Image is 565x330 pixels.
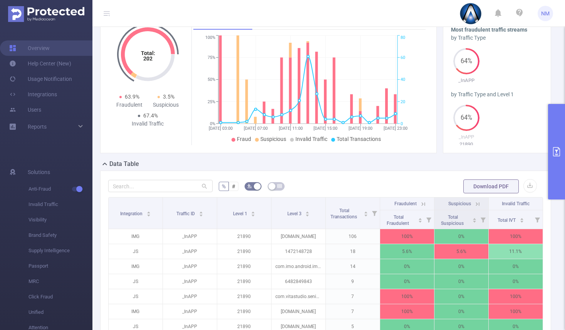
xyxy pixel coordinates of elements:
[337,136,381,142] span: Total Transactions
[364,210,368,213] i: icon: caret-up
[369,198,380,229] i: Filter menu
[125,94,139,100] span: 63.9%
[143,55,153,62] tspan: 202
[163,304,217,319] p: _InAPP
[29,243,92,258] span: Supply Intelligence
[199,210,203,213] i: icon: caret-up
[287,211,303,216] span: Level 3
[326,304,380,319] p: 7
[305,210,310,215] div: Sort
[532,210,543,229] i: Filter menu
[29,305,92,320] span: Unified
[472,219,476,222] i: icon: caret-down
[210,121,215,126] tspan: 0%
[237,136,251,142] span: Fraud
[463,179,519,193] button: Download PDF
[141,50,155,56] tspan: Total:
[434,244,488,259] p: 5.6%
[9,71,72,87] a: Usage Notification
[520,217,524,221] div: Sort
[384,126,407,131] tspan: [DATE] 23:00
[146,210,151,215] div: Sort
[9,102,41,117] a: Users
[453,115,479,121] span: 64%
[448,201,471,206] span: Suspicious
[489,304,543,319] p: 100%
[163,274,217,289] p: _InAPP
[272,289,325,304] p: com.vitastudio.senior.jigsaw
[232,183,235,189] span: #
[502,201,530,206] span: Invalid Traffic
[489,274,543,289] p: 0%
[247,184,252,188] i: icon: bg-colors
[489,289,543,304] p: 100%
[208,77,215,82] tspan: 50%
[478,210,488,229] i: Filter menu
[472,217,476,219] i: icon: caret-up
[380,244,434,259] p: 5.6%
[472,217,477,221] div: Sort
[199,213,203,216] i: icon: caret-down
[29,258,92,274] span: Passport
[434,259,488,274] p: 0%
[29,289,92,305] span: Click Fraud
[222,183,226,189] span: %
[326,289,380,304] p: 7
[394,201,417,206] span: Fraudulent
[277,184,282,188] i: icon: table
[163,229,217,244] p: _InAPP
[251,213,255,216] i: icon: caret-down
[272,229,325,244] p: [DOMAIN_NAME]
[418,219,422,222] i: icon: caret-down
[217,274,271,289] p: 21890
[441,214,465,226] span: Total Suspicious
[28,164,50,180] span: Solutions
[451,77,482,84] p: _InAPP
[272,244,325,259] p: 1472148728
[217,304,271,319] p: 21890
[520,219,524,222] i: icon: caret-down
[217,244,271,259] p: 21890
[109,274,163,289] p: JS
[279,126,303,131] tspan: [DATE] 11:00
[129,120,166,128] div: Invalid Traffic
[9,56,71,71] a: Help Center (New)
[208,99,215,104] tspan: 25%
[498,218,517,223] span: Total IVT
[380,259,434,274] p: 0%
[434,274,488,289] p: 0%
[364,213,368,216] i: icon: caret-down
[364,210,368,215] div: Sort
[453,58,479,64] span: 64%
[434,289,488,304] p: 0%
[29,228,92,243] span: Brand Safety
[434,229,488,244] p: 0%
[108,180,213,192] input: Search...
[401,77,405,82] tspan: 40
[209,126,233,131] tspan: [DATE] 03:00
[489,229,543,244] p: 100%
[434,304,488,319] p: 0%
[244,126,268,131] tspan: [DATE] 07:00
[330,208,358,219] span: Total Transactions
[349,126,372,131] tspan: [DATE] 19:00
[295,136,327,142] span: Invalid Traffic
[233,211,248,216] span: Level 1
[314,126,337,131] tspan: [DATE] 15:00
[109,244,163,259] p: JS
[109,229,163,244] p: IMG
[272,304,325,319] p: [DOMAIN_NAME]
[305,213,310,216] i: icon: caret-down
[146,210,151,213] i: icon: caret-up
[451,141,482,148] p: 21890
[120,211,144,216] span: Integration
[208,55,215,60] tspan: 75%
[148,101,184,109] div: Suspicious
[109,259,163,274] p: IMG
[251,210,255,215] div: Sort
[28,119,47,134] a: Reports
[451,133,482,141] p: _InAPP
[9,40,50,56] a: Overview
[111,101,148,109] div: Fraudulent
[163,94,174,100] span: 3.5%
